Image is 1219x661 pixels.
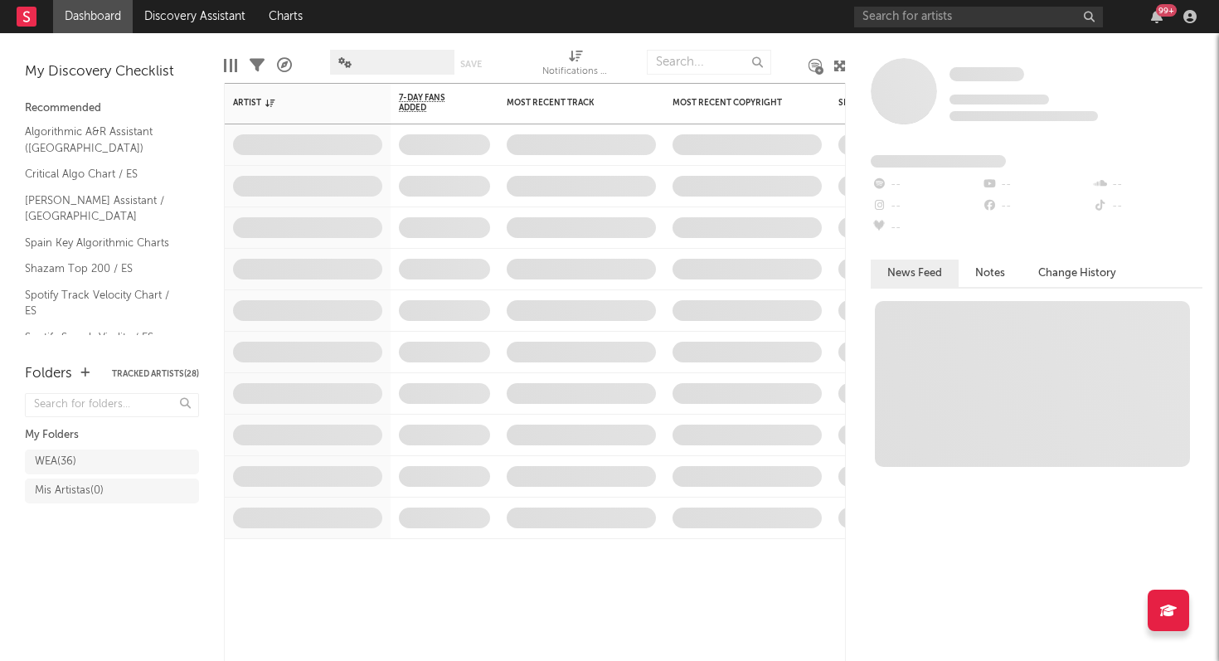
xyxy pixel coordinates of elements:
[542,62,609,82] div: Notifications (Artist)
[25,192,182,226] a: [PERSON_NAME] Assistant / [GEOGRAPHIC_DATA]
[871,260,959,287] button: News Feed
[1151,10,1163,23] button: 99+
[460,60,482,69] button: Save
[871,217,981,239] div: --
[981,174,1091,196] div: --
[25,62,199,82] div: My Discovery Checklist
[949,111,1098,121] span: 0 fans last week
[1092,174,1202,196] div: --
[25,260,182,278] a: Shazam Top 200 / ES
[25,479,199,503] a: Mis Artistas(0)
[277,41,292,90] div: A&R Pipeline
[854,7,1103,27] input: Search for artists
[25,425,199,445] div: My Folders
[250,41,265,90] div: Filters
[542,41,609,90] div: Notifications (Artist)
[25,393,199,417] input: Search for folders...
[871,174,981,196] div: --
[25,165,182,183] a: Critical Algo Chart / ES
[25,123,182,157] a: Algorithmic A&R Assistant ([GEOGRAPHIC_DATA])
[507,98,631,108] div: Most Recent Track
[112,370,199,378] button: Tracked Artists(28)
[35,481,104,501] div: Mis Artistas ( 0 )
[25,450,199,474] a: WEA(36)
[1156,4,1177,17] div: 99 +
[399,93,465,113] span: 7-Day Fans Added
[871,155,1006,168] span: Fans Added by Platform
[1022,260,1133,287] button: Change History
[25,234,182,252] a: Spain Key Algorithmic Charts
[25,364,72,384] div: Folders
[647,50,771,75] input: Search...
[224,41,237,90] div: Edit Columns
[25,99,199,119] div: Recommended
[949,67,1024,81] span: Some Artist
[673,98,797,108] div: Most Recent Copyright
[949,66,1024,83] a: Some Artist
[981,196,1091,217] div: --
[1092,196,1202,217] div: --
[233,98,357,108] div: Artist
[871,196,981,217] div: --
[838,98,963,108] div: Spotify Monthly Listeners
[949,95,1049,104] span: Tracking Since: [DATE]
[25,328,182,347] a: Spotify Search Virality / ES
[959,260,1022,287] button: Notes
[25,286,182,320] a: Spotify Track Velocity Chart / ES
[35,452,76,472] div: WEA ( 36 )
